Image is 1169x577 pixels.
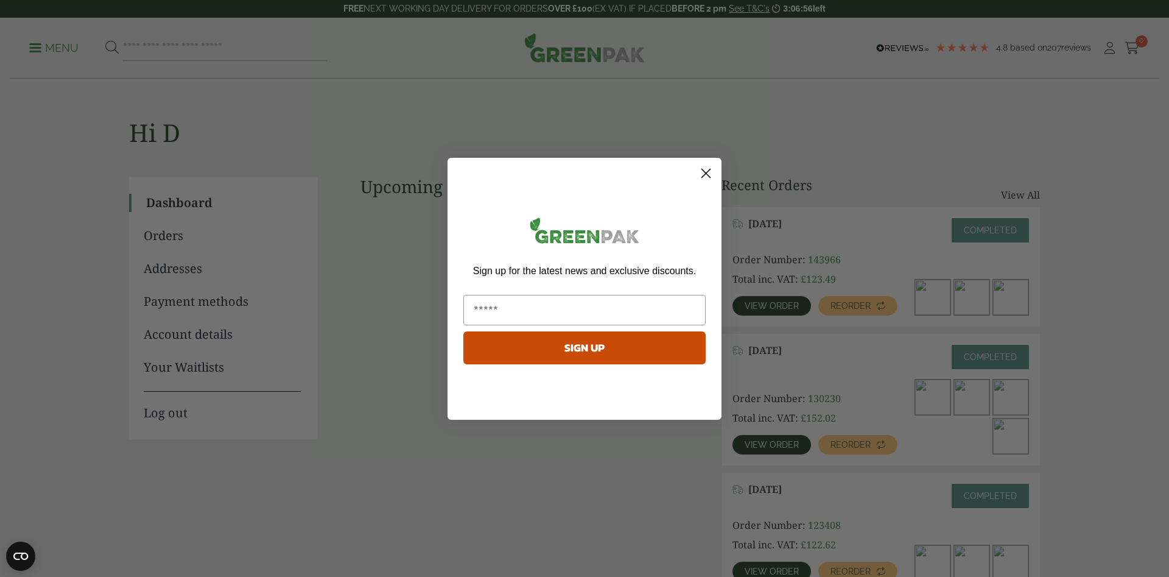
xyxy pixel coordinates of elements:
button: Open CMP widget [6,542,35,571]
img: greenpak_logo [463,213,706,253]
button: SIGN UP [463,331,706,364]
span: Sign up for the latest news and exclusive discounts. [473,266,696,276]
input: Email [463,295,706,325]
button: Close dialog [695,163,717,184]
